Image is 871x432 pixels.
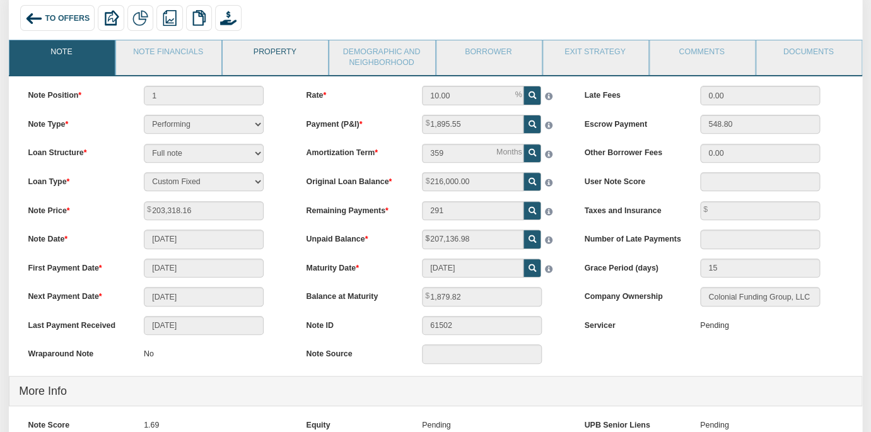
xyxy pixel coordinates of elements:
a: Demographic and Neighborhood [329,40,433,76]
span: To Offers [45,14,90,23]
label: First Payment Date [18,259,134,274]
a: Exit Strategy [543,40,647,72]
img: purchase_offer.png [220,10,237,26]
input: MM/DD/YYYY [144,316,264,335]
img: partial.png [132,10,149,26]
a: Note Financials [116,40,220,72]
label: Next Payment Date [18,287,134,303]
label: Last Payment Received [18,316,134,332]
label: Amortization Term [296,144,412,160]
a: Borrower [436,40,541,72]
img: copy.png [191,10,208,26]
label: Taxes and Insurance [575,201,691,217]
h4: More Info [19,379,852,404]
label: UPB Senior Liens [575,416,691,431]
label: Company Ownership [575,287,691,303]
a: Comments [650,40,754,72]
a: Note [9,40,114,72]
label: Note Score [18,416,134,431]
label: Note Price [18,201,134,217]
label: Note Type [18,115,134,131]
label: Loan Type [18,172,134,188]
div: Pending [700,316,729,337]
label: Other Borrower Fees [575,144,691,160]
label: Late Fees [575,86,691,102]
label: User Note Score [575,172,691,188]
a: Property [223,40,327,72]
label: Balance at Maturity [296,287,412,303]
label: Wraparound Note [18,344,134,360]
img: back_arrow_left_icon.svg [25,10,43,28]
img: reports.png [161,10,178,26]
label: Unpaid Balance [296,230,412,245]
input: MM/DD/YYYY [144,230,264,248]
label: Original Loan Balance [296,172,412,188]
a: Documents [756,40,860,72]
label: Note Date [18,230,134,245]
label: Note ID [296,316,412,332]
label: Remaining Payments [296,201,412,217]
label: Servicer [575,316,691,332]
label: Number of Late Payments [575,230,691,245]
input: MM/DD/YYYY [144,287,264,306]
input: This field can contain only numeric characters [422,86,523,105]
label: Note Position [18,86,134,102]
label: Equity [296,416,412,431]
label: Note Source [296,344,412,360]
input: MM/DD/YYYY [422,259,523,277]
img: export.svg [103,10,119,26]
label: Loan Structure [18,144,134,160]
label: Payment (P&I) [296,115,412,131]
label: Maturity Date [296,259,412,274]
label: Rate [296,86,412,102]
label: Grace Period (days) [575,259,691,274]
input: MM/DD/YYYY [144,259,264,277]
p: No [144,344,154,366]
label: Escrow Payment [575,115,691,131]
